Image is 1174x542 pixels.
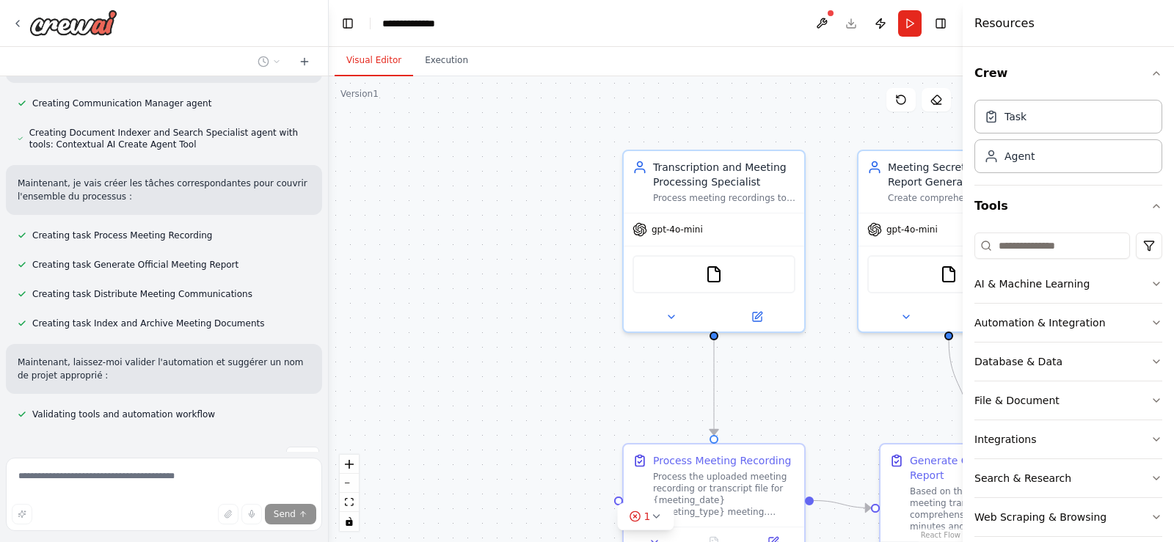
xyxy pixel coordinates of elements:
div: Meeting Secretary and Report GeneratorCreate comprehensive meeting reports including minutes, act... [857,150,1040,333]
img: Logo [29,10,117,36]
button: Web Scraping & Browsing [974,498,1162,536]
button: Search & Research [974,459,1162,497]
button: toggle interactivity [340,512,359,531]
span: Creating Communication Manager agent [32,98,211,109]
nav: breadcrumb [382,16,492,31]
div: Create comprehensive meeting reports including minutes, action items, and decisions made during {... [888,192,1030,204]
div: Process meeting recordings to extract structured information including transcription, speaker ide... [653,192,795,204]
g: Edge from 163679d3-90de-49fa-a459-430ac6483032 to bff16b6e-959e-4bbd-9632-86f5b3fc3f32 [707,340,721,435]
button: fit view [340,493,359,512]
div: Integrations [974,432,1036,447]
p: Maintenant, je vais créer les tâches correspondantes pour couvrir l'ensemble du processus : [18,177,310,203]
button: Database & Data [974,343,1162,381]
button: 1 [618,503,674,530]
img: FileReadTool [940,265,958,283]
button: zoom out [340,474,359,493]
p: Maintenant, laissez-moi valider l'automation et suggérer un nom de projet approprié : [18,356,310,382]
button: Start a new chat [293,53,316,70]
button: Open in side panel [715,308,798,326]
div: Transcription and Meeting Processing SpecialistProcess meeting recordings to extract structured i... [622,150,806,333]
span: gpt-4o-mini [886,224,938,235]
div: Process the uploaded meeting recording or transcript file for {meeting_date} {meeting_type} meeti... [653,471,795,518]
div: File & Document [974,393,1060,408]
span: Creating task Process Meeting Recording [32,230,212,241]
button: Hide right sidebar [930,13,951,34]
div: Process Meeting Recording [653,453,791,468]
div: Transcription and Meeting Processing Specialist [653,160,795,189]
a: React Flow attribution [921,531,960,539]
button: Execution [413,45,480,76]
button: Improve this prompt [12,504,32,524]
button: zoom in [340,455,359,474]
span: Creating Document Indexer and Search Specialist agent with tools: Contextual AI Create Agent Tool [29,127,310,150]
div: Search & Research [974,471,1071,486]
button: AI & Machine Learning [974,265,1162,303]
span: Send [274,508,296,520]
button: Upload files [218,504,238,524]
button: Open in side panel [950,308,1033,326]
button: Crew [974,53,1162,94]
button: Switch to previous chat [252,53,287,70]
div: Based on the processed meeting transcript, create comprehensive meeting minutes and reports for t... [910,486,1052,532]
div: React Flow controls [340,455,359,531]
button: Tools [974,186,1162,227]
img: FileReadTool [705,265,723,283]
div: Agent [1005,149,1035,164]
span: Creating task Index and Archive Meeting Documents [32,318,265,329]
div: Generate Official Meeting Report [910,453,1052,483]
span: Creating task Distribute Meeting Communications [32,288,252,300]
g: Edge from bff16b6e-959e-4bbd-9632-86f5b3fc3f32 to 2d6b0a56-b0ce-4ccc-815f-11d1dfaefbe2 [814,494,871,516]
span: 1 [644,509,651,524]
div: Automation & Integration [974,315,1106,330]
div: Version 1 [340,88,379,100]
span: gpt-4o-mini [652,224,703,235]
div: Meeting Secretary and Report Generator [888,160,1030,189]
div: Task [1005,109,1027,124]
div: AI & Machine Learning [974,277,1090,291]
button: Stop the agent work [286,447,319,469]
button: Automation & Integration [974,304,1162,342]
button: Send [265,504,316,524]
h4: Resources [974,15,1035,32]
g: Edge from aacdb41e-aa0c-4920-914c-d5160d8a6b58 to 2d6b0a56-b0ce-4ccc-815f-11d1dfaefbe2 [941,340,978,435]
button: Visual Editor [335,45,413,76]
button: Click to speak your automation idea [241,504,262,524]
button: File & Document [974,381,1162,420]
span: Creating task Generate Official Meeting Report [32,259,238,271]
button: Integrations [974,420,1162,458]
button: Hide left sidebar [338,13,358,34]
span: Validating tools and automation workflow [32,409,215,420]
div: Web Scraping & Browsing [974,510,1106,524]
div: Crew [974,94,1162,185]
div: Database & Data [974,354,1062,369]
